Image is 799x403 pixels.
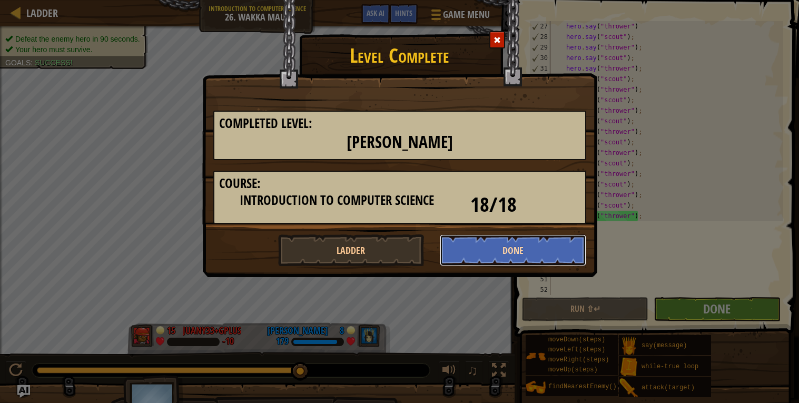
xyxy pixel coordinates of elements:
button: Ladder [278,234,425,266]
h3: Course: [219,176,580,191]
h1: Level Complete [203,39,597,66]
h3: Completed Level: [219,116,580,131]
h2: [PERSON_NAME] [219,133,580,152]
span: 18/18 [470,190,517,218]
button: Done [440,234,586,266]
h3: Introduction to Computer Science [219,193,455,208]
